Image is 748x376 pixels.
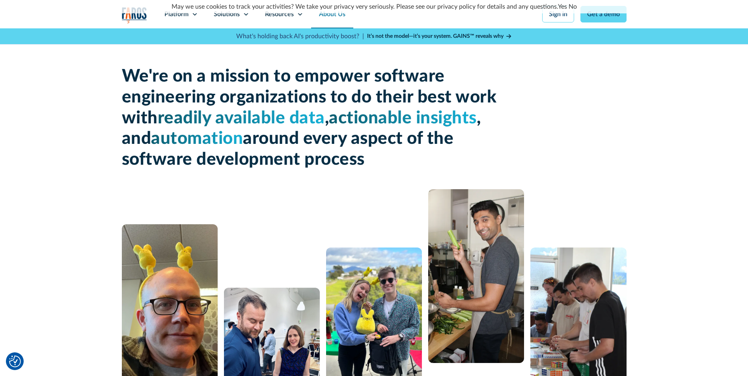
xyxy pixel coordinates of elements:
a: Yes [558,4,567,10]
span: readily available data [158,110,325,127]
strong: It’s not the model—it’s your system. GAINS™ reveals why [367,34,504,39]
a: home [122,7,147,23]
div: Resources [265,9,294,19]
a: Get a demo [580,6,627,22]
a: Sign in [542,6,574,22]
img: Logo of the analytics and reporting company Faros. [122,7,147,23]
img: man cooking with celery [428,189,524,363]
div: Platform [164,9,188,19]
img: Revisit consent button [9,356,21,367]
a: It’s not the model—it’s your system. GAINS™ reveals why [367,32,512,41]
div: Solutions [214,9,240,19]
span: automation [151,130,243,147]
span: actionable insights [329,110,477,127]
button: Cookie Settings [9,356,21,367]
h1: We're on a mission to empower software engineering organizations to do their best work with , , a... [122,66,500,170]
a: No [569,4,577,10]
p: What's holding back AI's productivity boost? | [236,32,364,41]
